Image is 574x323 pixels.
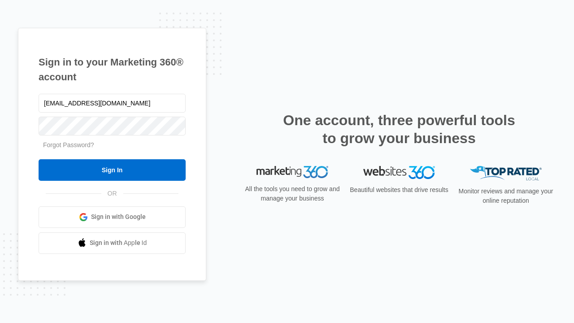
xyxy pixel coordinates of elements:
[456,187,556,205] p: Monitor reviews and manage your online reputation
[257,166,328,179] img: Marketing 360
[39,232,186,254] a: Sign in with Apple Id
[91,212,146,222] span: Sign in with Google
[101,189,123,198] span: OR
[363,166,435,179] img: Websites 360
[39,159,186,181] input: Sign In
[470,166,542,181] img: Top Rated Local
[349,185,449,195] p: Beautiful websites that drive results
[39,55,186,84] h1: Sign in to your Marketing 360® account
[39,94,186,113] input: Email
[39,206,186,228] a: Sign in with Google
[280,111,518,147] h2: One account, three powerful tools to grow your business
[90,238,147,248] span: Sign in with Apple Id
[242,184,343,203] p: All the tools you need to grow and manage your business
[43,141,94,148] a: Forgot Password?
